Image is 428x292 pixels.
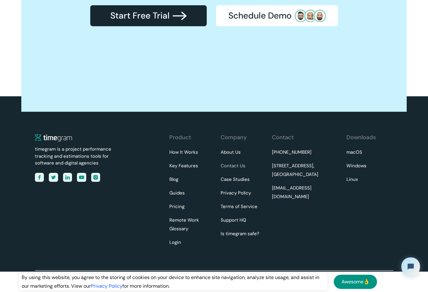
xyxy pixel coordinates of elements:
div: Contact [272,133,294,142]
div: timegram is a project performance tracking and estimations tools for software and digital agencies [35,146,143,167]
a: [PHONE_NUMBER] [272,148,311,157]
a: Blog [169,175,178,184]
div: Schedule Demo [228,11,292,20]
a: Key Features [169,162,198,170]
a: Contact Us [221,162,245,170]
div: Product [169,133,191,142]
a: timegram is a project performancetracking and estimations tools forsoftware and digital agencies [35,133,169,166]
a: Privacy Policy [221,189,251,198]
a: Linux [346,175,358,184]
a: Windows [346,162,367,170]
div: Downloads [346,133,376,142]
a: Terms of Service [221,202,257,211]
a: Is timegram safe? [221,230,259,238]
a: About Us [221,148,241,157]
a: Awesome👌 [334,275,377,289]
a: Support HQ [221,216,246,225]
div: By using this website, you agree to the storing of cookies on your device to enhance site navigat... [19,273,328,290]
a: Login [169,238,181,247]
iframe: Tidio Chat [396,252,425,281]
a: [EMAIL_ADDRESS][DOMAIN_NAME] [272,184,342,201]
a: Guides [169,189,185,198]
a: Case Studies [221,175,250,184]
a: Pricing [169,202,184,211]
a: macOS [346,148,362,157]
div: Company [221,133,247,142]
a: Remote Work Glossary [169,216,216,233]
a: [STREET_ADDRESS],[GEOGRAPHIC_DATA] [272,162,318,179]
a: Privacy Policy [91,283,122,289]
a: Start Free Trial [90,5,207,26]
a: How It Works [169,148,198,157]
div: Start Free Trial [110,11,170,20]
a: Schedule Demo [216,5,338,26]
